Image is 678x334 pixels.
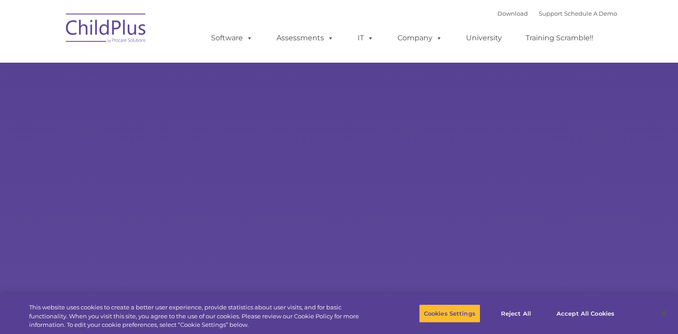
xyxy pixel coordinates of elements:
button: Accept All Cookies [552,304,619,323]
button: Cookies Settings [419,304,480,323]
a: Company [389,29,451,47]
a: Support [539,10,562,17]
a: IT [349,29,383,47]
button: Close [654,304,674,323]
a: Training Scramble!! [517,29,602,47]
a: Software [202,29,262,47]
img: ChildPlus by Procare Solutions [61,7,151,52]
a: Assessments [268,29,343,47]
a: Download [497,10,528,17]
font: | [497,10,617,17]
button: Reject All [488,304,544,323]
div: This website uses cookies to create a better user experience, provide statistics about user visit... [29,303,373,330]
a: Schedule A Demo [564,10,617,17]
a: University [457,29,511,47]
